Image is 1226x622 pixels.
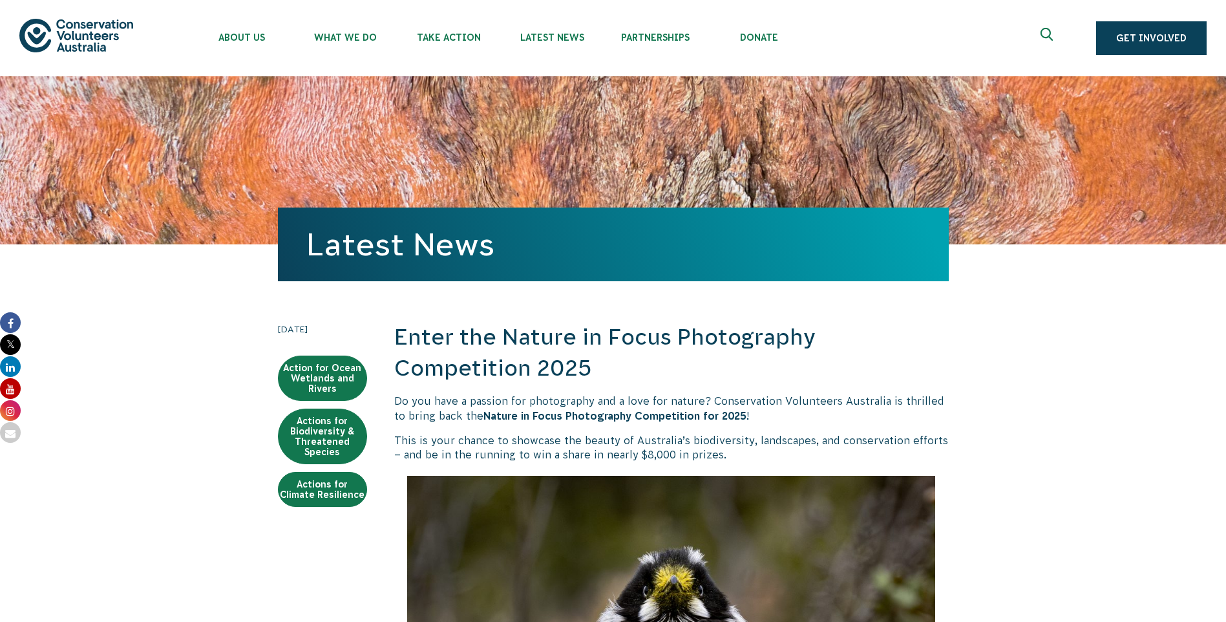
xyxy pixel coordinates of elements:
[1033,23,1064,54] button: Expand search box Close search box
[483,410,746,422] strong: Nature in Focus Photography Competition for 2025
[278,356,367,401] a: Action for Ocean Wetlands and Rivers
[500,32,604,43] span: Latest News
[397,32,500,43] span: Take Action
[278,472,367,507] a: Actions for Climate Resilience
[1096,21,1207,55] a: Get Involved
[293,32,397,43] span: What We Do
[394,394,949,423] p: Do you have a passion for photography and a love for nature? Conservation Volunteers Australia is...
[1041,28,1057,48] span: Expand search box
[707,32,810,43] span: Donate
[394,433,949,462] p: This is your chance to showcase the beauty of Australia’s biodiversity, landscapes, and conservat...
[306,227,494,262] a: Latest News
[19,19,133,52] img: logo.svg
[604,32,707,43] span: Partnerships
[278,409,367,464] a: Actions for Biodiversity & Threatened Species
[278,322,367,336] time: [DATE]
[190,32,293,43] span: About Us
[394,322,949,383] h2: Enter the Nature in Focus Photography Competition 2025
